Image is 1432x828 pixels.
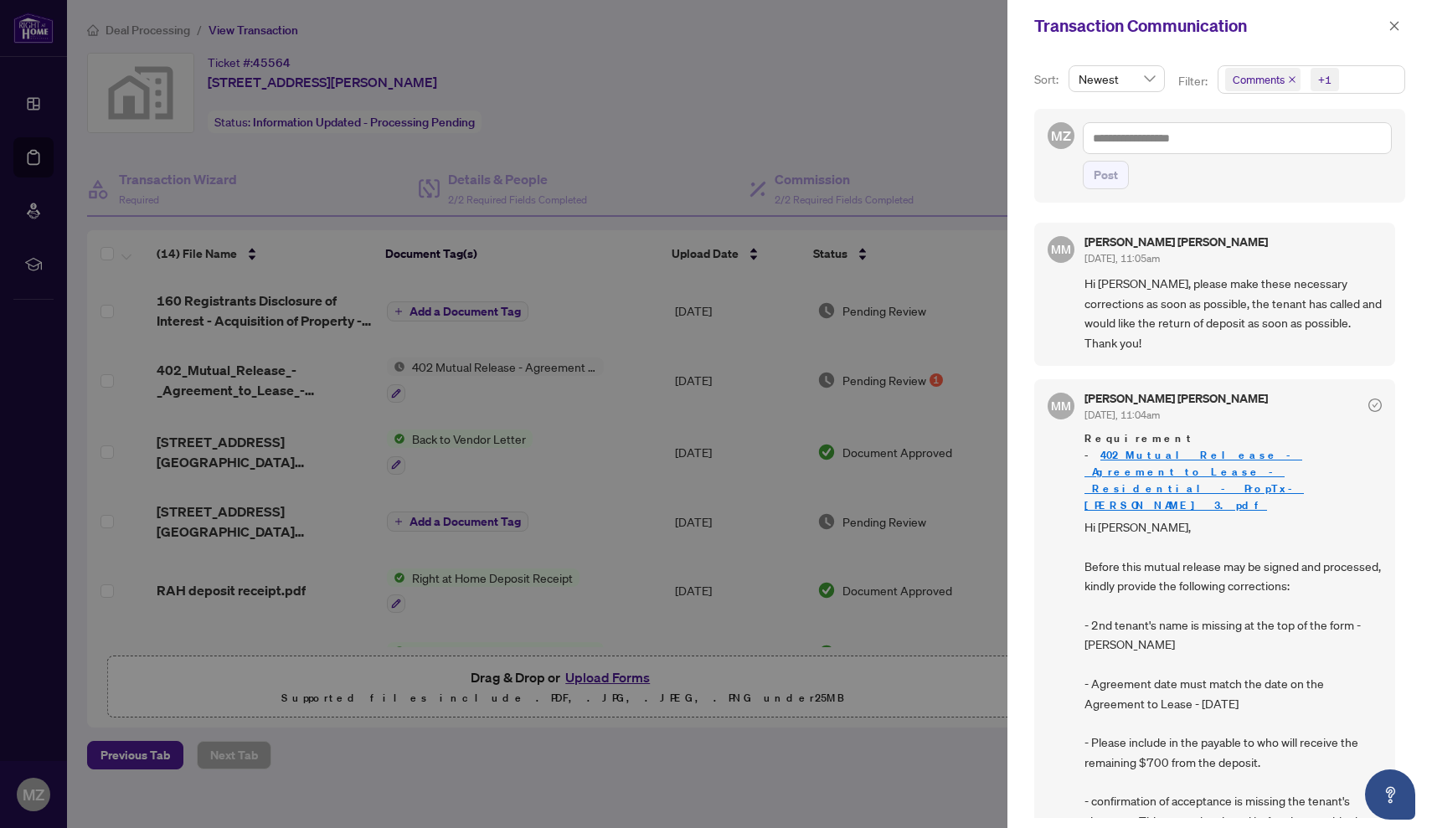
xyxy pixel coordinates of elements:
span: close [1388,20,1400,32]
span: [DATE], 11:05am [1084,252,1160,265]
p: Sort: [1034,70,1062,89]
button: Open asap [1365,769,1415,820]
span: Requirement - [1084,430,1382,514]
span: Comments [1233,71,1285,88]
p: Filter: [1178,72,1210,90]
div: Transaction Communication [1034,13,1383,39]
span: close [1288,75,1296,84]
span: Newest [1079,66,1155,91]
span: MM [1051,240,1070,259]
span: MZ [1051,126,1070,147]
span: Comments [1225,68,1301,91]
span: MM [1051,397,1070,415]
span: check-circle [1368,399,1382,412]
span: [DATE], 11:04am [1084,409,1160,421]
h5: [PERSON_NAME] [PERSON_NAME] [1084,236,1268,248]
h5: [PERSON_NAME] [PERSON_NAME] [1084,393,1268,404]
div: +1 [1318,71,1332,88]
span: Hi [PERSON_NAME], please make these necessary corrections as soon as possible, the tenant has cal... [1084,274,1382,352]
button: Post [1083,161,1129,189]
a: 402_Mutual_Release_-_Agreement_to_Lease_-_Residential_-_PropTx-[PERSON_NAME] 3.pdf [1084,448,1304,512]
